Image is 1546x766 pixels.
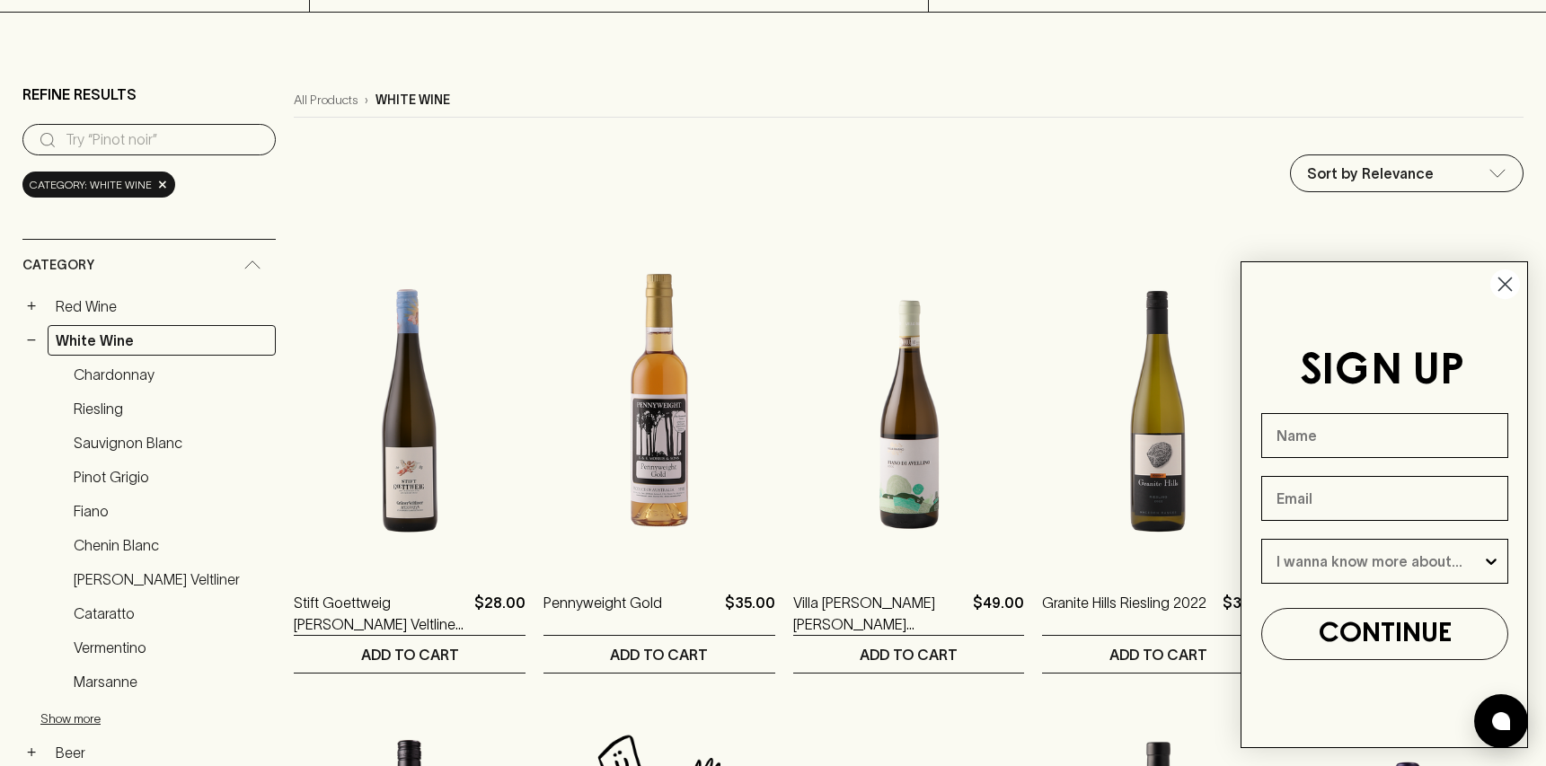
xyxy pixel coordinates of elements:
span: Category: white wine [30,176,152,194]
button: CONTINUE [1261,608,1508,660]
a: [PERSON_NAME] Veltliner [66,564,276,594]
span: SIGN UP [1300,351,1464,392]
p: $35.00 [725,592,775,635]
button: ADD TO CART [294,636,526,673]
img: Stift Goettweig Grüner Veltliner Messwein 2021 [294,251,526,565]
a: Pinot Grigio [66,462,276,492]
img: Pennyweight Gold [543,251,775,565]
a: Marsanne [66,666,276,697]
p: Refine Results [22,84,137,105]
p: $28.00 [474,592,526,635]
button: ADD TO CART [543,636,775,673]
img: Granite Hills Riesling 2022 [1042,251,1274,565]
button: + [22,744,40,762]
p: ADD TO CART [1109,644,1207,665]
a: Riesling [66,393,276,424]
button: ADD TO CART [793,636,1025,673]
a: Fiano [66,496,276,526]
input: Name [1261,413,1508,458]
a: All Products [294,91,358,110]
input: Try “Pinot noir” [66,126,261,154]
button: Close dialog [1489,269,1521,300]
p: › [365,91,368,110]
input: Email [1261,476,1508,521]
a: Pennyweight Gold [543,592,662,635]
div: Category [22,240,276,291]
a: Villa [PERSON_NAME] [PERSON_NAME] [PERSON_NAME] 2022 [793,592,967,635]
a: Granite Hills Riesling 2022 [1042,592,1206,635]
button: − [22,331,40,349]
div: FLYOUT Form [1223,243,1546,766]
a: Chardonnay [66,359,276,390]
a: Stift Goettweig [PERSON_NAME] Veltliner Messwein 2021 [294,592,467,635]
button: ADD TO CART [1042,636,1274,673]
p: Sort by Relevance [1307,163,1434,184]
p: white wine [375,91,450,110]
p: ADD TO CART [860,644,958,665]
a: Chenin Blanc [66,530,276,560]
p: $49.00 [973,592,1024,635]
span: Category [22,254,94,277]
a: White Wine [48,325,276,356]
input: I wanna know more about... [1277,540,1482,583]
span: × [157,175,168,194]
img: bubble-icon [1492,712,1510,730]
div: Sort by Relevance [1291,155,1523,191]
button: Show Options [1482,540,1500,583]
a: Sauvignon Blanc [66,427,276,458]
a: Red Wine [48,291,276,321]
img: Villa Raiano Fiano de Avellino 2022 [793,251,1025,565]
button: Show more [40,700,276,737]
a: Cataratto [66,598,276,629]
p: ADD TO CART [361,644,459,665]
a: Vermentino [66,632,276,663]
p: ADD TO CART [610,644,708,665]
button: + [22,297,40,315]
